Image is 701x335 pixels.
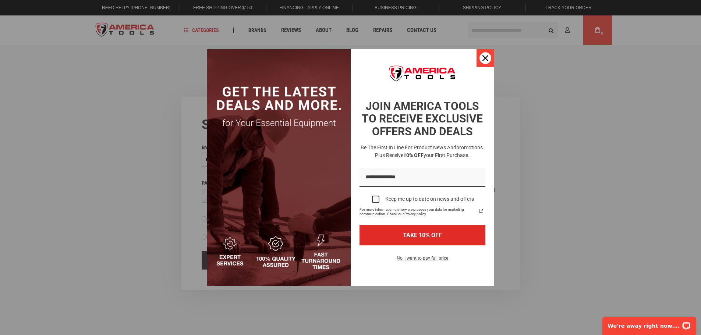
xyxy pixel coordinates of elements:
[482,55,488,61] svg: close icon
[403,152,424,158] strong: 10% OFF
[385,196,474,202] div: Keep me up to date on news and offers
[362,100,483,138] strong: JOIN AMERICA TOOLS TO RECEIVE EXCLUSIVE OFFERS AND DEALS
[360,168,485,187] input: Email field
[360,225,485,245] button: TAKE 10% OFF
[360,207,477,216] span: For more information on how we process your data for marketing communication. Check our Privacy p...
[598,312,701,335] iframe: LiveChat chat widget
[391,254,454,267] button: No, I want to pay full price
[477,206,485,215] svg: link icon
[477,49,494,67] button: Close
[358,144,487,159] h3: Be the first in line for product news and
[477,206,485,215] a: Read our Privacy Policy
